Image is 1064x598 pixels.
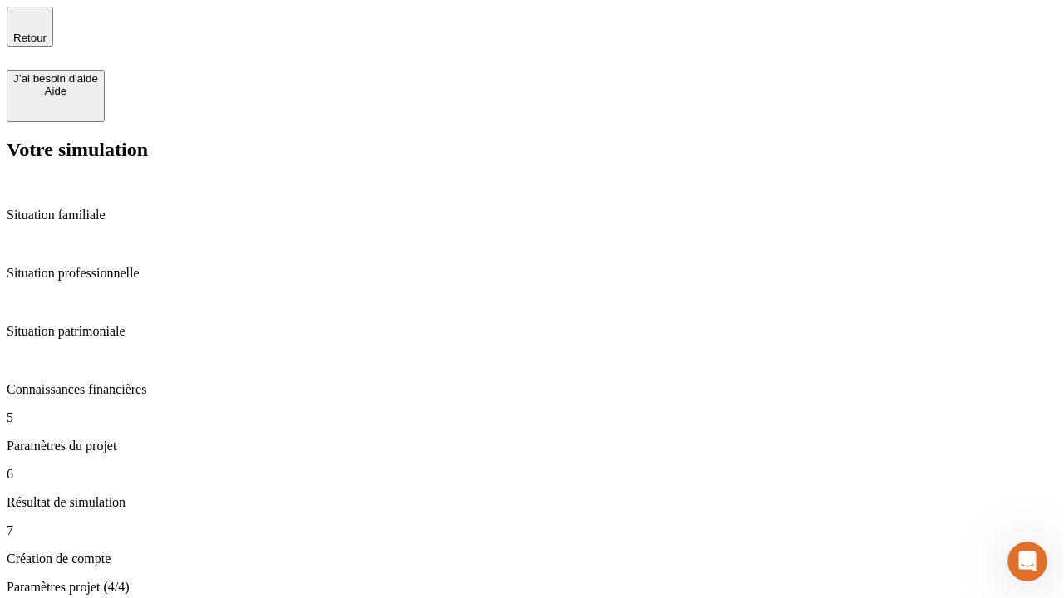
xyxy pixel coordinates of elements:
p: Paramètres du projet [7,439,1057,453]
span: Retour [13,32,47,44]
p: Paramètres projet (4/4) [7,580,1057,595]
p: Création de compte [7,551,1057,566]
p: Connaissances financières [7,382,1057,397]
iframe: Intercom live chat [1007,542,1047,581]
p: Situation familiale [7,208,1057,223]
p: 7 [7,523,1057,538]
div: Aide [13,85,98,97]
h2: Votre simulation [7,139,1057,161]
p: Situation professionnelle [7,266,1057,281]
p: Situation patrimoniale [7,324,1057,339]
p: 5 [7,410,1057,425]
p: 6 [7,467,1057,482]
div: J’ai besoin d'aide [13,72,98,85]
button: Retour [7,7,53,47]
p: Résultat de simulation [7,495,1057,510]
button: J’ai besoin d'aideAide [7,70,105,122]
